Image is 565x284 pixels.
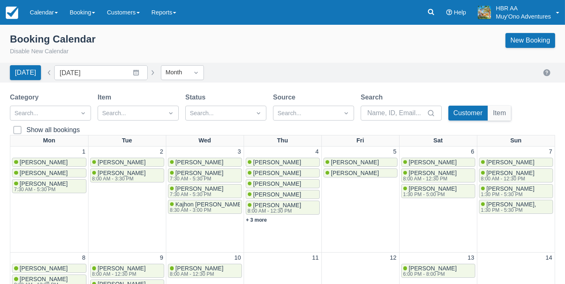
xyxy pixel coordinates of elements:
label: Source [273,92,299,102]
a: [PERSON_NAME] [168,158,242,167]
span: [PERSON_NAME] [331,159,379,166]
span: [PERSON_NAME] [20,265,68,272]
p: HBR AA [496,4,551,12]
a: 1 [80,147,87,156]
a: 7 [547,147,554,156]
a: 11 [310,253,320,263]
a: Tue [120,135,134,146]
a: 4 [314,147,320,156]
span: Dropdown icon [254,109,263,117]
div: Show all bookings [26,126,80,134]
div: 1:30 PM - 5:00 PM [403,192,455,197]
a: [PERSON_NAME]8:00 AM - 12:30 PM [246,201,320,215]
a: [PERSON_NAME]8:00 AM - 12:30 PM [479,168,553,182]
div: 1:30 PM - 5:30 PM [481,192,533,197]
a: [PERSON_NAME] [323,158,397,167]
a: [PERSON_NAME]7:30 AM - 5:30 PM [12,179,86,193]
a: [PERSON_NAME] [12,168,86,177]
a: Thu [275,135,290,146]
span: [PERSON_NAME] [253,170,301,176]
img: A20 [478,6,491,19]
a: Sat [432,135,444,146]
label: Category [10,92,42,102]
a: [PERSON_NAME] [246,190,320,199]
a: 6 [469,147,476,156]
span: [PERSON_NAME] [409,159,457,166]
span: Dropdown icon [192,69,200,77]
a: [PERSON_NAME] [401,158,475,167]
span: [PERSON_NAME] [20,180,68,187]
span: [PERSON_NAME] [175,185,223,192]
label: Search [361,92,386,102]
button: Item [488,106,511,121]
div: 8:00 AM - 3:30 PM [92,176,144,181]
span: Dropdown icon [79,109,87,117]
span: [PERSON_NAME] [409,185,457,192]
a: [PERSON_NAME]8:00 AM - 12:30 PM [168,264,242,278]
a: [PERSON_NAME] [323,168,397,177]
div: Booking Calendar [10,33,96,45]
a: [PERSON_NAME]7:30 AM - 5:30 PM [168,168,242,182]
div: 8:00 AM - 12:30 PM [92,272,144,277]
span: Kajhon [PERSON_NAME] [175,201,243,208]
label: Status [185,92,209,102]
a: 2 [158,147,165,156]
p: Muy'Ono Adventures [496,12,551,21]
a: [PERSON_NAME] [12,158,86,167]
div: 8:00 AM - 12:30 PM [403,176,455,181]
a: 5 [391,147,398,156]
span: [PERSON_NAME] [98,265,146,272]
span: Dropdown icon [342,109,350,117]
span: [PERSON_NAME] [253,159,301,166]
div: 8:00 AM - 12:30 PM [170,272,222,277]
span: [PERSON_NAME] [175,265,223,272]
span: [PERSON_NAME] [331,170,379,176]
i: Help [446,9,452,15]
span: [PERSON_NAME] [486,170,534,176]
a: Mon [41,135,57,146]
span: [PERSON_NAME] [175,159,223,166]
span: [PERSON_NAME], [486,201,536,208]
div: 7:30 AM - 5:30 PM [170,176,222,181]
span: [PERSON_NAME] [253,180,301,187]
span: [PERSON_NAME] [175,170,223,176]
a: [PERSON_NAME] [90,158,164,167]
span: Help [454,9,466,16]
a: Fri [355,135,366,146]
div: 7:30 AM - 5:30 PM [170,192,222,197]
input: Date [54,65,148,80]
span: [PERSON_NAME] [253,202,301,208]
a: [PERSON_NAME]1:30 PM - 5:00 PM [401,184,475,198]
a: [PERSON_NAME]6:00 PM - 8:00 PM [401,264,475,278]
div: Month [165,68,184,77]
span: [PERSON_NAME] [486,185,534,192]
a: + 3 more [246,217,267,223]
a: Wed [197,135,213,146]
label: Item [98,92,115,102]
span: [PERSON_NAME] [98,170,146,176]
a: 12 [388,253,398,263]
span: [PERSON_NAME] [20,276,68,282]
a: 8 [80,253,87,263]
button: Customer [448,106,488,121]
a: [PERSON_NAME]7:30 AM - 5:30 PM [168,184,242,198]
a: 10 [232,253,242,263]
a: 3 [236,147,242,156]
span: [PERSON_NAME] [253,191,301,198]
a: 14 [544,253,554,263]
a: [PERSON_NAME] [12,264,86,273]
a: Sun [509,135,523,146]
div: 8:30 AM - 3:00 PM [170,208,242,213]
a: 13 [466,253,476,263]
span: [PERSON_NAME] [409,170,457,176]
span: Dropdown icon [167,109,175,117]
a: [PERSON_NAME] [246,179,320,188]
a: [PERSON_NAME]8:00 AM - 12:30 PM [401,168,475,182]
span: [PERSON_NAME] [486,159,534,166]
span: [PERSON_NAME] [20,159,68,166]
span: [PERSON_NAME] [409,265,457,272]
div: 8:00 AM - 12:30 PM [481,176,533,181]
div: 1:30 PM - 5:30 PM [481,208,535,213]
div: 8:00 AM - 12:30 PM [248,208,300,213]
a: [PERSON_NAME] [246,158,320,167]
